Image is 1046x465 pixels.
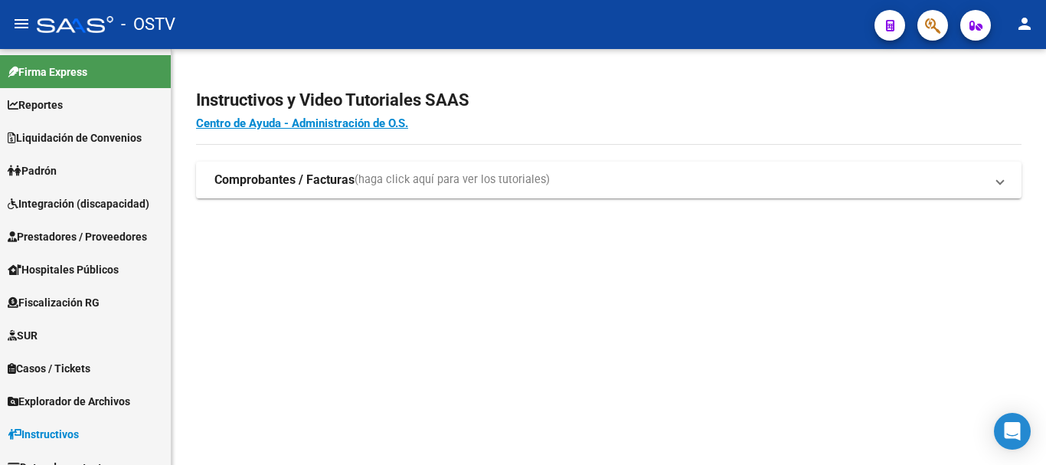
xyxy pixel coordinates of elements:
span: (haga click aquí para ver los tutoriales) [355,172,550,188]
span: Hospitales Públicos [8,261,119,278]
a: Centro de Ayuda - Administración de O.S. [196,116,408,130]
span: Fiscalización RG [8,294,100,311]
span: Padrón [8,162,57,179]
span: SUR [8,327,38,344]
span: Firma Express [8,64,87,80]
strong: Comprobantes / Facturas [214,172,355,188]
span: Reportes [8,97,63,113]
span: Prestadores / Proveedores [8,228,147,245]
mat-expansion-panel-header: Comprobantes / Facturas(haga click aquí para ver los tutoriales) [196,162,1021,198]
span: - OSTV [121,8,175,41]
span: Casos / Tickets [8,360,90,377]
mat-icon: menu [12,15,31,33]
span: Instructivos [8,426,79,443]
div: Open Intercom Messenger [994,413,1031,450]
mat-icon: person [1015,15,1034,33]
span: Explorador de Archivos [8,393,130,410]
span: Liquidación de Convenios [8,129,142,146]
h2: Instructivos y Video Tutoriales SAAS [196,86,1021,115]
span: Integración (discapacidad) [8,195,149,212]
